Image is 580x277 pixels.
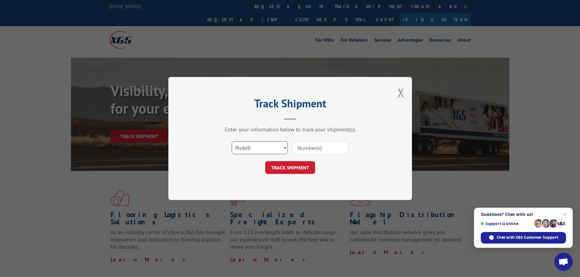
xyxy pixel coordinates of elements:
[481,221,532,226] span: Support is online
[481,232,566,244] span: Chat with XGS Customer Support
[554,253,573,271] a: Open chat
[292,141,348,154] input: Number(s)
[497,235,558,240] span: Chat with XGS Customer Support
[199,126,381,133] div: Enter your information below to track your shipment(s).
[199,99,381,111] h2: Track Shipment
[481,212,566,217] span: Questions? Chat with us!
[265,161,315,174] button: TRACK SHIPMENT
[398,85,404,101] button: Close modal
